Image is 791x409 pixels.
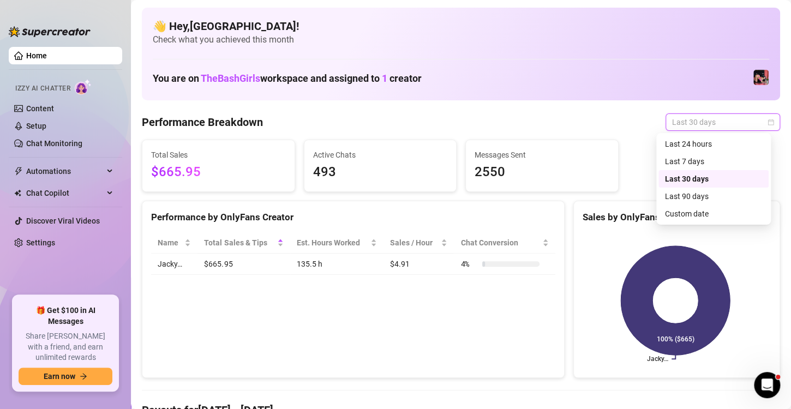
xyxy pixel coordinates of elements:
[658,205,769,222] div: Custom date
[313,162,448,183] span: 493
[9,26,91,37] img: logo-BBDzfeDw.svg
[658,188,769,205] div: Last 90 days
[153,19,769,34] h4: 👋 Hey, [GEOGRAPHIC_DATA] !
[14,167,23,176] span: thunderbolt
[754,372,780,398] iframe: Intercom live chat
[26,238,55,247] a: Settings
[26,163,104,180] span: Automations
[26,51,47,60] a: Home
[14,189,21,197] img: Chat Copilot
[383,232,454,254] th: Sales / Hour
[197,254,290,275] td: $665.95
[665,138,762,150] div: Last 24 hours
[151,162,286,183] span: $665.95
[19,305,112,327] span: 🎁 Get $100 in AI Messages
[26,184,104,202] span: Chat Copilot
[26,104,54,113] a: Content
[153,34,769,46] span: Check what you achieved this month
[204,237,275,249] span: Total Sales & Tips
[672,114,774,130] span: Last 30 days
[142,115,263,130] h4: Performance Breakdown
[665,155,762,167] div: Last 7 days
[475,162,609,183] span: 2550
[390,237,439,249] span: Sales / Hour
[460,237,540,249] span: Chat Conversion
[768,119,774,125] span: calendar
[460,258,478,270] span: 4 %
[80,372,87,380] span: arrow-right
[475,149,609,161] span: Messages Sent
[665,173,762,185] div: Last 30 days
[383,254,454,275] td: $4.91
[297,237,368,249] div: Est. Hours Worked
[26,139,82,148] a: Chat Monitoring
[19,331,112,363] span: Share [PERSON_NAME] with a friend, and earn unlimited rewards
[658,170,769,188] div: Last 30 days
[158,237,182,249] span: Name
[665,208,762,220] div: Custom date
[75,79,92,95] img: AI Chatter
[197,232,290,254] th: Total Sales & Tips
[26,122,46,130] a: Setup
[583,210,771,225] div: Sales by OnlyFans Creator
[44,372,75,381] span: Earn now
[153,73,422,85] h1: You are on workspace and assigned to creator
[665,190,762,202] div: Last 90 days
[151,210,555,225] div: Performance by OnlyFans Creator
[15,83,70,94] span: Izzy AI Chatter
[19,368,112,385] button: Earn nowarrow-right
[382,73,387,84] span: 1
[151,149,286,161] span: Total Sales
[151,232,197,254] th: Name
[753,70,769,85] img: Jacky
[290,254,383,275] td: 135.5 h
[313,149,448,161] span: Active Chats
[151,254,197,275] td: Jacky…
[201,73,260,84] span: TheBashGirls
[26,216,100,225] a: Discover Viral Videos
[454,232,555,254] th: Chat Conversion
[658,135,769,153] div: Last 24 hours
[647,355,668,363] text: Jacky…
[658,153,769,170] div: Last 7 days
